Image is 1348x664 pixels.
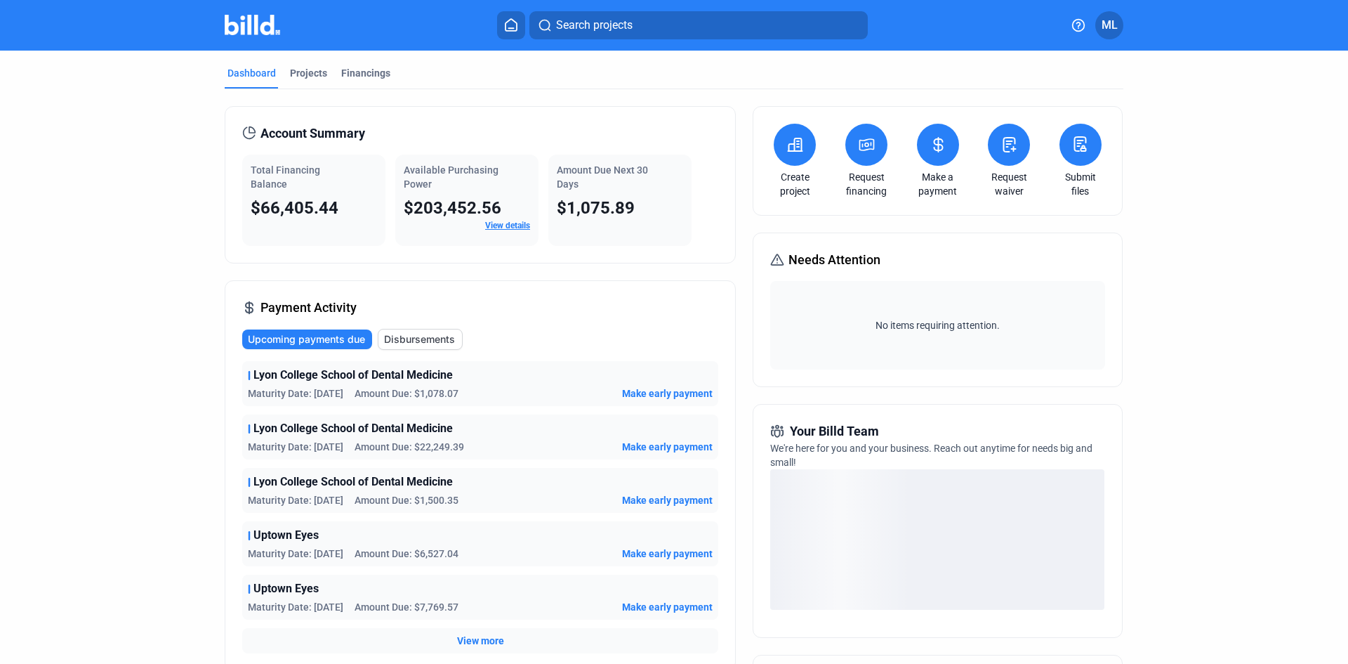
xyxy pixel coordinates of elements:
span: No items requiring attention. [776,318,1099,332]
span: Maturity Date: [DATE] [248,440,343,454]
span: Your Billd Team [790,422,879,441]
span: Lyon College School of Dental Medicine [253,367,453,384]
span: Lyon College School of Dental Medicine [253,420,453,437]
span: Needs Attention [788,250,880,270]
button: Make early payment [622,600,713,614]
a: View details [485,221,530,230]
a: Make a payment [913,170,963,198]
div: Projects [290,66,327,80]
span: Available Purchasing Power [404,164,498,190]
span: Search projects [556,17,633,34]
span: Account Summary [260,124,365,143]
button: Make early payment [622,386,713,401]
span: Maturity Date: [DATE] [248,386,343,401]
span: Amount Due: $7,769.57 [355,600,458,614]
span: $1,075.89 [557,198,635,218]
span: Amount Due: $1,500.35 [355,493,458,507]
span: Amount Due: $6,527.04 [355,547,458,561]
span: Amount Due: $1,078.07 [355,386,458,401]
button: View more [457,634,504,648]
span: Amount Due Next 30 Days [557,164,648,190]
div: Financings [341,66,390,80]
span: Total Financing Balance [251,164,320,190]
span: Payment Activity [260,298,357,318]
span: $203,452.56 [404,198,501,218]
span: Maturity Date: [DATE] [248,600,343,614]
a: Create project [770,170,819,198]
button: Make early payment [622,547,713,561]
span: Uptown Eyes [253,580,319,597]
span: $66,405.44 [251,198,338,218]
button: Upcoming payments due [242,330,372,349]
a: Submit files [1056,170,1105,198]
span: Disbursements [384,332,455,346]
button: Make early payment [622,493,713,507]
div: Dashboard [227,66,276,80]
img: Billd Company Logo [225,15,280,35]
span: Uptown Eyes [253,527,319,544]
button: Make early payment [622,440,713,454]
span: Lyon College School of Dental Medicine [253,474,453,490]
span: ML [1102,17,1118,34]
a: Request waiver [984,170,1033,198]
span: Amount Due: $22,249.39 [355,440,464,454]
span: Upcoming payments due [248,332,365,346]
div: loading [770,469,1104,610]
span: Maturity Date: [DATE] [248,547,343,561]
span: Maturity Date: [DATE] [248,493,343,507]
a: Request financing [842,170,891,198]
button: Disbursements [378,329,463,350]
button: Search projects [529,11,868,39]
button: ML [1095,11,1123,39]
span: We're here for you and your business. Reach out anytime for needs big and small! [770,443,1092,468]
